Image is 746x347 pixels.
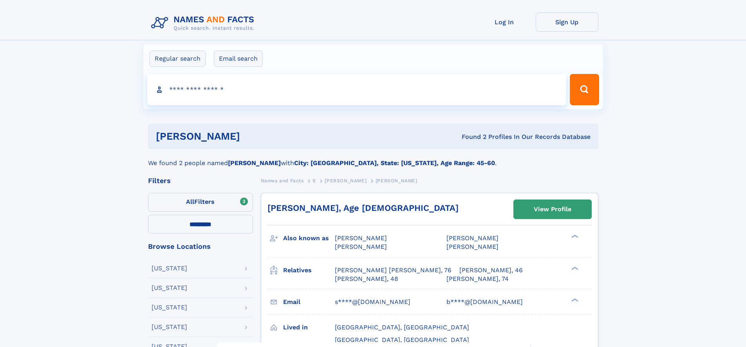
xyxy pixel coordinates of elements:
[335,275,398,283] a: [PERSON_NAME], 48
[570,74,599,105] button: Search Button
[325,176,367,185] a: [PERSON_NAME]
[534,200,571,218] div: View Profile
[569,297,579,302] div: ❯
[335,243,387,250] span: [PERSON_NAME]
[312,176,316,185] a: S
[294,159,495,167] b: City: [GEOGRAPHIC_DATA], State: [US_STATE], Age Range: 45-60
[283,295,335,309] h3: Email
[152,285,187,291] div: [US_STATE]
[261,176,304,185] a: Names and Facts
[446,243,499,250] span: [PERSON_NAME]
[536,13,598,32] a: Sign Up
[148,243,253,250] div: Browse Locations
[147,74,567,105] input: search input
[148,149,598,168] div: We found 2 people named with .
[186,198,194,205] span: All
[267,203,459,213] a: [PERSON_NAME], Age [DEMOGRAPHIC_DATA]
[446,234,499,242] span: [PERSON_NAME]
[283,232,335,245] h3: Also known as
[152,265,187,271] div: [US_STATE]
[150,50,206,67] label: Regular search
[446,275,509,283] a: [PERSON_NAME], 74
[283,264,335,277] h3: Relatives
[335,266,452,275] a: [PERSON_NAME] [PERSON_NAME], 76
[376,178,417,183] span: [PERSON_NAME]
[335,336,469,343] span: [GEOGRAPHIC_DATA], [GEOGRAPHIC_DATA]
[148,193,253,212] label: Filters
[156,131,351,141] h1: [PERSON_NAME]
[325,178,367,183] span: [PERSON_NAME]
[569,266,579,271] div: ❯
[152,304,187,311] div: [US_STATE]
[335,324,469,331] span: [GEOGRAPHIC_DATA], [GEOGRAPHIC_DATA]
[459,266,523,275] a: [PERSON_NAME], 46
[335,234,387,242] span: [PERSON_NAME]
[351,133,591,141] div: Found 2 Profiles In Our Records Database
[473,13,536,32] a: Log In
[283,321,335,334] h3: Lived in
[148,13,261,34] img: Logo Names and Facts
[569,234,579,239] div: ❯
[312,178,316,183] span: S
[148,177,253,184] div: Filters
[214,50,263,67] label: Email search
[152,324,187,330] div: [US_STATE]
[228,159,281,167] b: [PERSON_NAME]
[514,200,591,219] a: View Profile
